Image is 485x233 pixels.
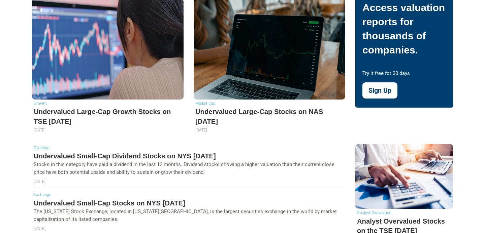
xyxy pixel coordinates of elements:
[34,192,51,197] a: Exchange
[195,128,207,132] span: [DATE]
[362,70,410,81] small: Try it free for 30 days
[34,179,344,185] p: [DATE]
[34,198,344,208] h5: Undervalued Small-Cap Stocks on NYS [DATE]
[34,107,182,126] h5: Undervalued Large-Cap Growth Stocks on TSE [DATE]
[34,146,50,150] a: Dividend
[34,208,344,223] p: The [US_STATE] Stock Exchange, located in [US_STATE][GEOGRAPHIC_DATA], is the largest securities ...
[195,101,216,106] a: Market Cap
[195,107,344,126] h5: Undervalued Large-Cap Stocks on NAS [DATE]
[34,151,344,161] h5: Undervalued Small-Cap Dividend Stocks on NYS [DATE]
[34,226,344,232] p: [DATE]
[34,101,47,106] a: Growth
[34,161,344,176] p: Stocks in this category have paid a dividend in the last 12 months. Dividend stocks showing a hig...
[362,82,397,99] button: Sign Up
[355,144,453,209] img: Analyst Overvalued Stocks on the TSE August 2025
[362,1,446,62] h5: Access valuation reports for thousands of companies.
[34,128,45,132] span: [DATE]
[357,210,391,215] a: Analyst Overvalued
